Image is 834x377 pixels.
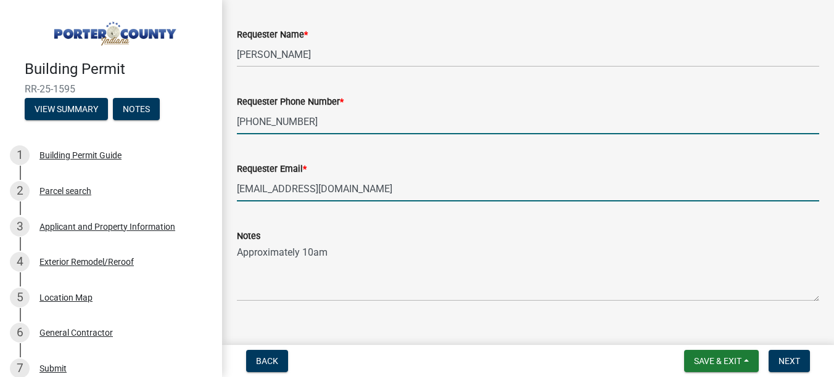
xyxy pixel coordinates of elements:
[10,181,30,201] div: 2
[25,13,202,47] img: Porter County, Indiana
[39,364,67,373] div: Submit
[10,252,30,272] div: 4
[246,350,288,372] button: Back
[10,288,30,307] div: 5
[778,356,800,366] span: Next
[10,145,30,165] div: 1
[39,293,93,302] div: Location Map
[39,328,113,337] div: General Contractor
[39,187,91,195] div: Parcel search
[237,165,307,174] label: Requester Email
[769,350,810,372] button: Next
[113,105,160,115] wm-modal-confirm: Notes
[10,217,30,237] div: 3
[25,98,108,120] button: View Summary
[237,232,260,241] label: Notes
[684,350,759,372] button: Save & Exit
[39,257,134,266] div: Exterior Remodel/Reroof
[39,151,122,160] div: Building Permit Guide
[694,356,741,366] span: Save & Exit
[25,60,212,78] h4: Building Permit
[113,98,160,120] button: Notes
[25,83,197,95] span: RR-25-1595
[10,323,30,343] div: 6
[25,105,108,115] wm-modal-confirm: Summary
[237,31,308,39] label: Requester Name
[39,222,175,231] div: Applicant and Property Information
[256,356,278,366] span: Back
[237,98,344,107] label: Requester Phone Number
